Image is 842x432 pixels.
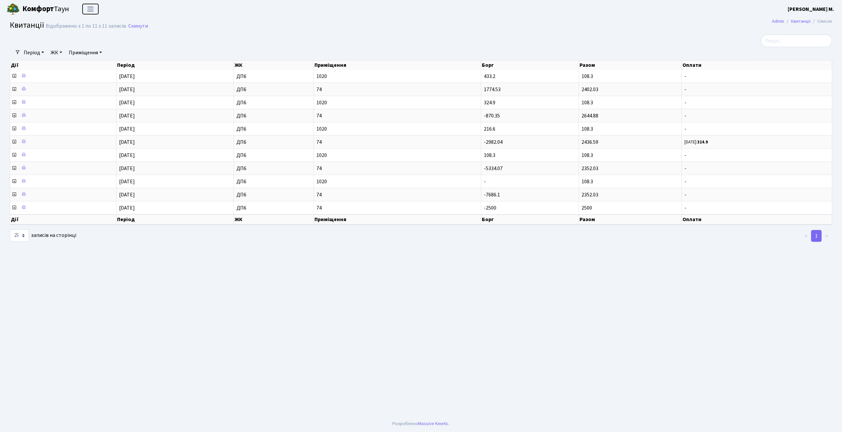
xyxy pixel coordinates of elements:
span: ДП6 [236,179,311,184]
span: ДП6 [236,113,311,118]
span: 108.3 [582,152,593,159]
th: Борг [481,215,579,224]
a: Приміщення [66,47,105,58]
img: logo.png [7,3,20,16]
nav: breadcrumb [762,14,842,28]
span: [DATE] [119,73,135,80]
span: -5334.07 [484,165,503,172]
span: 2436.59 [582,139,598,146]
span: - [684,74,829,79]
th: Борг [481,61,579,70]
span: 1020 [316,126,478,132]
span: [DATE] [119,112,135,119]
span: 108.3 [582,178,593,185]
div: Розроблено . [392,420,450,427]
span: 74 [316,205,478,211]
span: - [484,178,486,185]
span: 433.2 [484,73,495,80]
span: - [684,205,829,211]
th: Період [116,215,234,224]
b: 324.9 [697,139,708,145]
div: Відображено з 1 по 11 з 11 записів. [46,23,127,29]
a: Період [21,47,47,58]
span: - [684,166,829,171]
th: Оплати [682,61,832,70]
span: 1020 [316,74,478,79]
th: Період [116,61,234,70]
span: 108.3 [582,99,593,106]
span: 74 [316,166,478,171]
a: Massive Kinetic [418,420,449,427]
span: ДП6 [236,126,311,132]
th: Разом [579,215,682,224]
span: ДП6 [236,166,311,171]
span: 108.3 [582,125,593,133]
span: 1020 [316,153,478,158]
span: [DATE] [119,125,135,133]
th: Дії [10,61,116,70]
span: 216.6 [484,125,495,133]
span: Квитанції [10,19,44,31]
span: 2352.03 [582,191,598,198]
span: 2500 [582,204,592,212]
span: [DATE] [119,204,135,212]
input: Пошук... [761,35,832,47]
span: ДП6 [236,153,311,158]
a: Admin [772,18,784,25]
span: 74 [316,140,478,145]
th: ЖК [234,61,314,70]
span: [DATE] [119,99,135,106]
span: 108.3 [484,152,495,159]
b: Комфорт [22,4,54,14]
span: 74 [316,192,478,197]
span: 108.3 [582,73,593,80]
span: - [684,100,829,105]
select: записів на сторінці [10,229,29,242]
th: ЖК [234,215,314,224]
span: -2982.04 [484,139,503,146]
span: - [684,153,829,158]
span: 1020 [316,100,478,105]
span: -870.35 [484,112,500,119]
span: ДП6 [236,100,311,105]
th: Оплати [682,215,832,224]
span: 324.9 [484,99,495,106]
span: - [684,113,829,118]
label: записів на сторінці [10,229,76,242]
span: [DATE] [119,139,135,146]
a: [PERSON_NAME] М. [788,5,834,13]
span: ДП6 [236,140,311,145]
span: 1020 [316,179,478,184]
span: - [684,87,829,92]
span: ДП6 [236,192,311,197]
a: ЖК [48,47,65,58]
li: Список [810,18,832,25]
th: Разом [579,61,682,70]
b: [PERSON_NAME] М. [788,6,834,13]
button: Переключити навігацію [82,4,99,14]
th: Дії [10,215,116,224]
span: ДП6 [236,74,311,79]
span: -2500 [484,204,496,212]
span: - [684,179,829,184]
span: -7686.1 [484,191,500,198]
span: 1774.53 [484,86,501,93]
span: Таун [22,4,69,15]
th: Приміщення [314,61,481,70]
a: Скинути [128,23,148,29]
span: 74 [316,87,478,92]
small: [DATE]: [684,139,708,145]
span: - [684,126,829,132]
span: 2402.03 [582,86,598,93]
span: [DATE] [119,165,135,172]
span: 74 [316,113,478,118]
span: ДП6 [236,87,311,92]
span: [DATE] [119,191,135,198]
span: [DATE] [119,152,135,159]
span: 2352.03 [582,165,598,172]
span: [DATE] [119,178,135,185]
span: [DATE] [119,86,135,93]
span: ДП6 [236,205,311,211]
span: - [684,192,829,197]
th: Приміщення [314,215,481,224]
